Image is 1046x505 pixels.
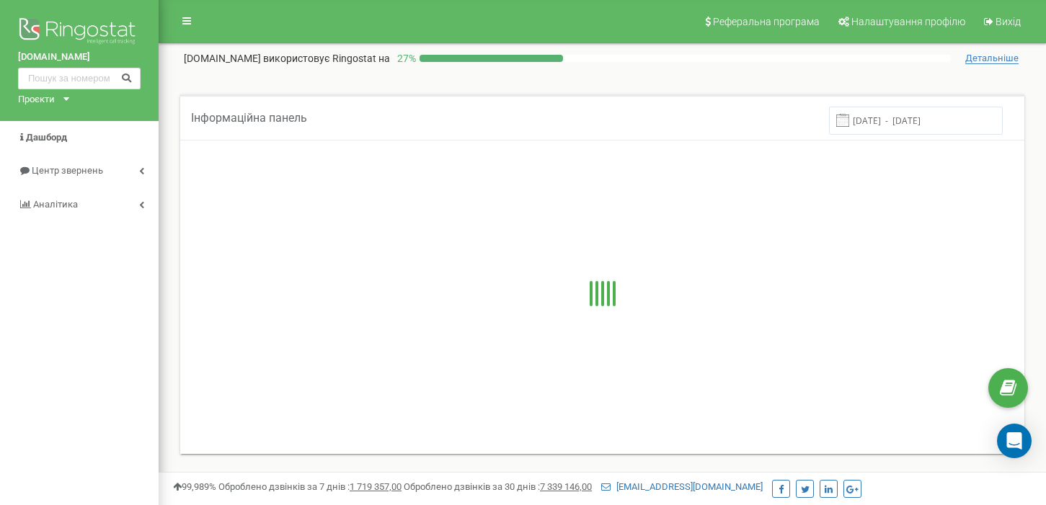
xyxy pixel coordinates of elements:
[965,53,1019,64] span: Детальніше
[32,165,103,176] span: Центр звернень
[218,481,402,492] span: Оброблено дзвінків за 7 днів :
[33,199,78,210] span: Аналiтика
[540,481,592,492] u: 7 339 146,00
[713,16,820,27] span: Реферальна програма
[996,16,1021,27] span: Вихід
[997,424,1032,458] div: Open Intercom Messenger
[851,16,965,27] span: Налаштування профілю
[173,481,216,492] span: 99,989%
[18,50,141,64] a: [DOMAIN_NAME]
[404,481,592,492] span: Оброблено дзвінків за 30 днів :
[26,132,67,143] span: Дашборд
[601,481,763,492] a: [EMAIL_ADDRESS][DOMAIN_NAME]
[390,51,420,66] p: 27 %
[18,14,141,50] img: Ringostat logo
[263,53,390,64] span: використовує Ringostat на
[184,51,390,66] p: [DOMAIN_NAME]
[191,111,307,125] span: Інформаційна панель
[18,93,55,107] div: Проєкти
[18,68,141,89] input: Пошук за номером
[350,481,402,492] u: 1 719 357,00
